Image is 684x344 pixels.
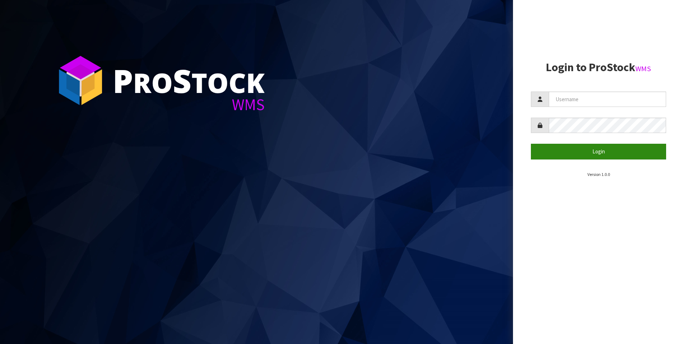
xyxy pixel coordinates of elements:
[587,172,610,177] small: Version 1.0.0
[113,59,133,102] span: P
[635,64,651,73] small: WMS
[531,61,666,74] h2: Login to ProStock
[531,144,666,159] button: Login
[113,97,265,113] div: WMS
[54,54,107,107] img: ProStock Cube
[549,92,666,107] input: Username
[113,64,265,97] div: ro tock
[173,59,191,102] span: S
